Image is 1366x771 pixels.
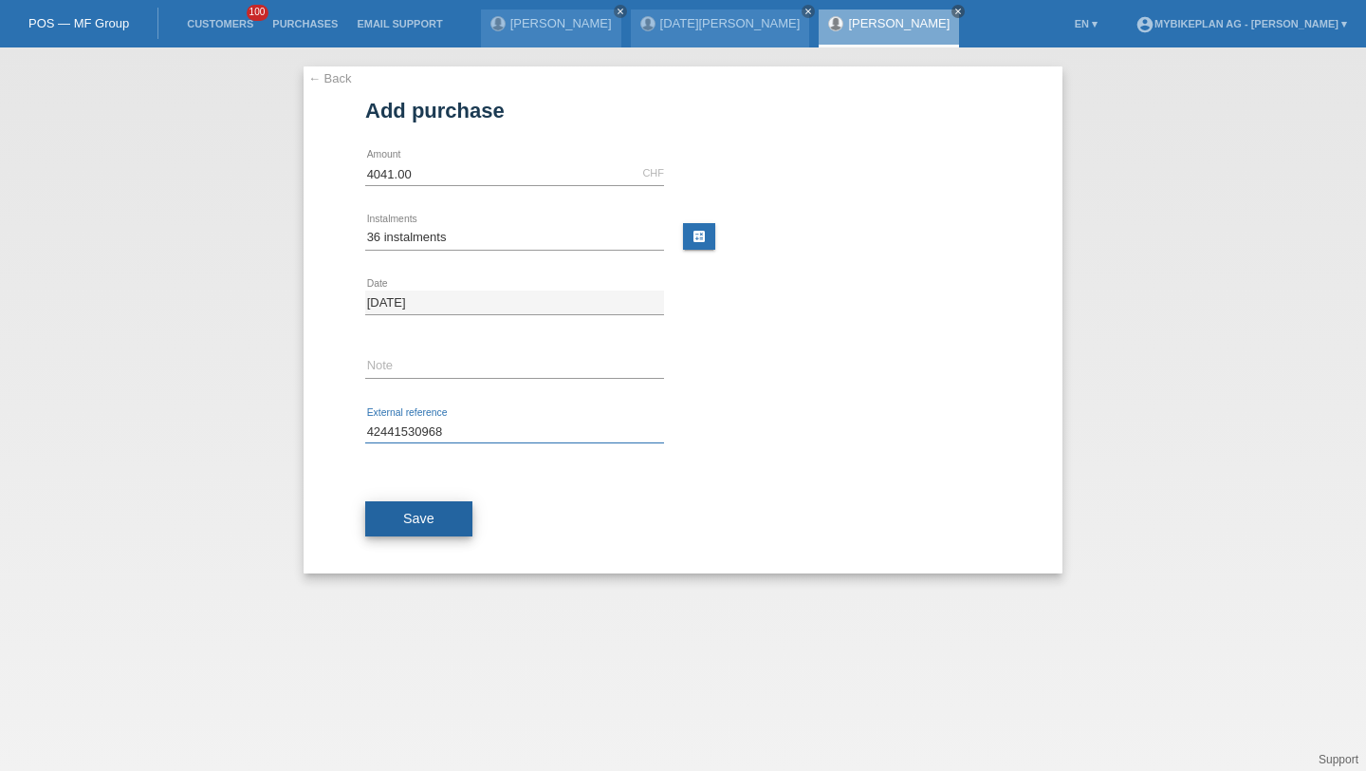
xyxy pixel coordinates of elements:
[683,223,715,250] a: calculate
[308,71,352,85] a: ← Back
[848,16,950,30] a: [PERSON_NAME]
[365,501,472,537] button: Save
[803,7,813,16] i: close
[692,229,707,244] i: calculate
[951,5,965,18] a: close
[1065,18,1107,29] a: EN ▾
[177,18,263,29] a: Customers
[510,16,612,30] a: [PERSON_NAME]
[953,7,963,16] i: close
[403,511,434,526] span: Save
[616,7,625,16] i: close
[1319,753,1358,766] a: Support
[660,16,801,30] a: [DATE][PERSON_NAME]
[347,18,452,29] a: Email Support
[247,5,269,21] span: 100
[642,167,664,179] div: CHF
[802,5,815,18] a: close
[28,16,129,30] a: POS — MF Group
[263,18,347,29] a: Purchases
[1126,18,1357,29] a: account_circleMybikeplan AG - [PERSON_NAME] ▾
[1135,15,1154,34] i: account_circle
[365,99,1001,122] h1: Add purchase
[614,5,627,18] a: close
